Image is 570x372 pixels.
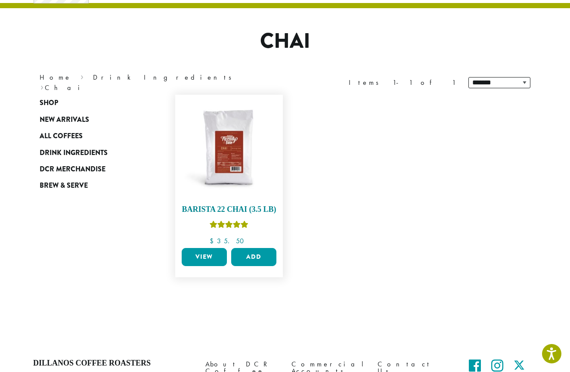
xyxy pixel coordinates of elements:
[40,128,143,144] a: All Coffees
[231,248,276,266] button: Add
[40,73,71,82] a: Home
[40,148,108,158] span: Drink Ingredients
[40,80,43,93] span: ›
[33,29,537,54] h1: Chai
[40,180,88,191] span: Brew & Serve
[40,98,58,108] span: Shop
[182,248,227,266] a: View
[81,69,84,83] span: ›
[180,205,279,214] h4: Barista 22 Chai (3.5 lb)
[180,99,279,198] img: B22_PowderedMix_Chai-300x300.jpg
[210,236,248,245] bdi: 35.50
[40,144,143,161] a: Drink Ingredients
[210,220,248,232] div: Rated 5.00 out of 5
[40,164,105,175] span: DCR Merchandise
[40,115,89,125] span: New Arrivals
[40,161,143,177] a: DCR Merchandise
[349,77,455,88] div: Items 1-1 of 1
[180,99,279,245] a: Barista 22 Chai (3.5 lb)Rated 5.00 out of 5 $35.50
[40,72,272,93] nav: Breadcrumb
[40,131,83,142] span: All Coffees
[40,95,143,111] a: Shop
[40,112,143,128] a: New Arrivals
[93,73,237,82] a: Drink Ingredients
[40,177,143,194] a: Brew & Serve
[33,359,192,368] h4: Dillanos Coffee Roasters
[210,236,217,245] span: $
